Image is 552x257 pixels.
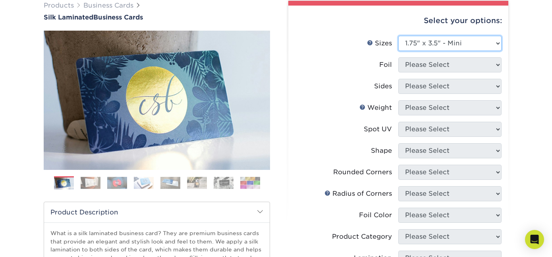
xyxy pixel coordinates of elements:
[187,177,207,189] img: Business Cards 06
[44,14,93,21] span: Silk Laminated
[374,82,392,91] div: Sides
[44,14,270,21] a: Silk LaminatedBusiness Cards
[214,177,234,189] img: Business Cards 07
[54,173,74,193] img: Business Cards 01
[359,210,392,220] div: Foil Color
[81,177,100,189] img: Business Cards 02
[44,2,74,9] a: Products
[333,167,392,177] div: Rounded Corners
[371,146,392,156] div: Shape
[44,202,270,222] h2: Product Description
[332,232,392,241] div: Product Category
[379,60,392,70] div: Foil
[367,39,392,48] div: Sizes
[240,177,260,189] img: Business Cards 08
[160,177,180,189] img: Business Cards 05
[44,14,270,21] h1: Business Cards
[134,177,154,189] img: Business Cards 04
[83,2,133,9] a: Business Cards
[525,230,544,249] div: Open Intercom Messenger
[359,103,392,113] div: Weight
[364,125,392,134] div: Spot UV
[295,6,502,36] div: Select your options:
[324,189,392,199] div: Radius of Corners
[107,177,127,189] img: Business Cards 03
